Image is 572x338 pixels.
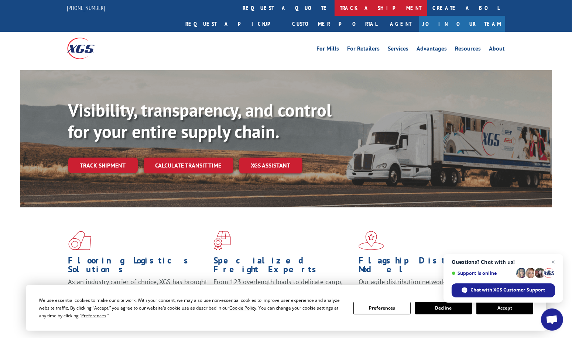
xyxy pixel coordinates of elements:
[213,277,353,310] p: From 123 overlength loads to delicate cargo, our experienced staff knows the best way to move you...
[68,256,208,277] h1: Flooring Logistics Solutions
[317,46,339,54] a: For Mills
[452,270,514,276] span: Support is online
[388,46,409,54] a: Services
[452,259,555,265] span: Questions? Chat with us!
[383,16,419,32] a: Agent
[144,158,233,173] a: Calculate transit time
[68,99,332,143] b: Visibility, transparency, and control for your entire supply chain.
[353,302,410,314] button: Preferences
[239,158,302,173] a: XGS ASSISTANT
[180,16,287,32] a: Request a pickup
[359,277,494,295] span: Our agile distribution network gives you nationwide inventory management on demand.
[359,256,498,277] h1: Flagship Distribution Model
[347,46,380,54] a: For Retailers
[229,305,256,311] span: Cookie Policy
[81,313,106,319] span: Preferences
[471,287,545,293] span: Chat with XGS Customer Support
[489,46,505,54] a: About
[541,308,563,331] a: Open chat
[359,231,384,250] img: xgs-icon-flagship-distribution-model-red
[68,158,138,173] a: Track shipment
[213,256,353,277] h1: Specialized Freight Experts
[68,277,208,304] span: As an industry carrier of choice, XGS has brought innovation and dedication to flooring logistics...
[287,16,383,32] a: Customer Portal
[417,46,447,54] a: Advantages
[213,231,231,250] img: xgs-icon-focused-on-flooring-red
[39,296,345,320] div: We use essential cookies to make our site work. With your consent, we may also use non-essential ...
[455,46,481,54] a: Resources
[67,4,106,11] a: [PHONE_NUMBER]
[476,302,533,314] button: Accept
[68,231,91,250] img: xgs-icon-total-supply-chain-intelligence-red
[415,302,472,314] button: Decline
[26,285,546,331] div: Cookie Consent Prompt
[452,283,555,297] span: Chat with XGS Customer Support
[419,16,505,32] a: Join Our Team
